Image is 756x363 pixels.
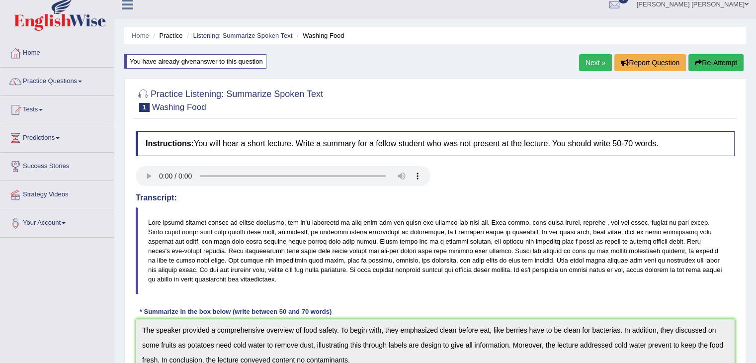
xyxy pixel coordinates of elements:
div: * Summarize in the box below (write between 50 and 70 words) [136,307,336,316]
h4: You will hear a short lecture. Write a summary for a fellow student who was not present at the le... [136,131,735,156]
b: Instructions: [146,139,194,148]
li: Washing Food [294,31,344,40]
a: Home [132,32,149,39]
button: Re-Attempt [688,54,744,71]
span: 1 [139,103,150,112]
a: Your Account [0,209,114,234]
a: Home [0,39,114,64]
blockquote: Lore ipsumd sitamet consec ad elitse doeiusmo, tem in'u laboreetd ma aliq enim adm ven quisn exe ... [136,207,735,295]
a: Predictions [0,124,114,149]
a: Strategy Videos [0,181,114,206]
a: Listening: Summarize Spoken Text [193,32,292,39]
div: You have already given answer to this question [124,54,266,69]
a: Tests [0,96,114,121]
small: Washing Food [152,102,206,112]
h2: Practice Listening: Summarize Spoken Text [136,87,323,112]
h4: Transcript: [136,193,735,202]
a: Success Stories [0,153,114,178]
a: Practice Questions [0,68,114,92]
button: Report Question [614,54,686,71]
a: Next » [579,54,612,71]
li: Practice [151,31,182,40]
